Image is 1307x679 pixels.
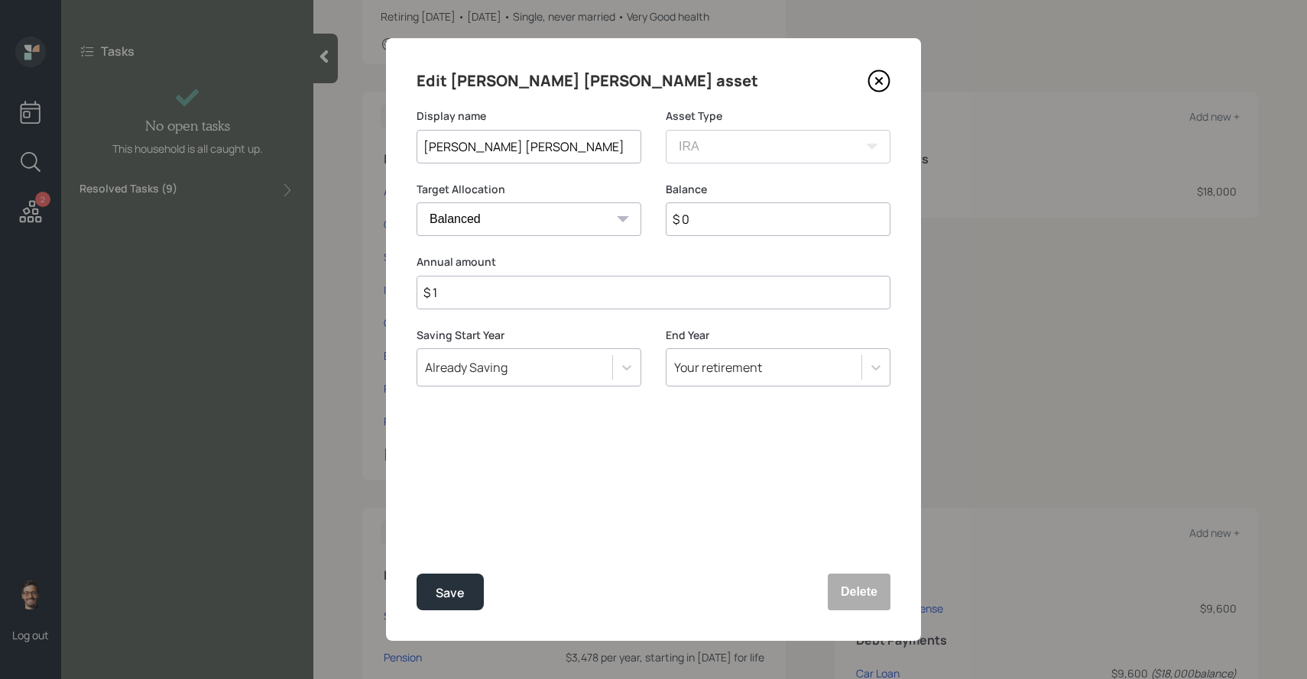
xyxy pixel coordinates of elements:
div: Your retirement [674,359,762,376]
label: Annual amount [417,254,890,270]
button: Delete [828,574,890,610]
label: Balance [666,182,890,197]
label: Display name [417,108,641,124]
label: Saving Start Year [417,328,641,343]
button: Save [417,574,484,610]
label: End Year [666,328,890,343]
h4: Edit [PERSON_NAME] [PERSON_NAME] asset [417,69,758,93]
div: Already Saving [425,359,508,376]
div: Save [436,583,465,603]
label: Asset Type [666,108,890,124]
label: Target Allocation [417,182,641,197]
